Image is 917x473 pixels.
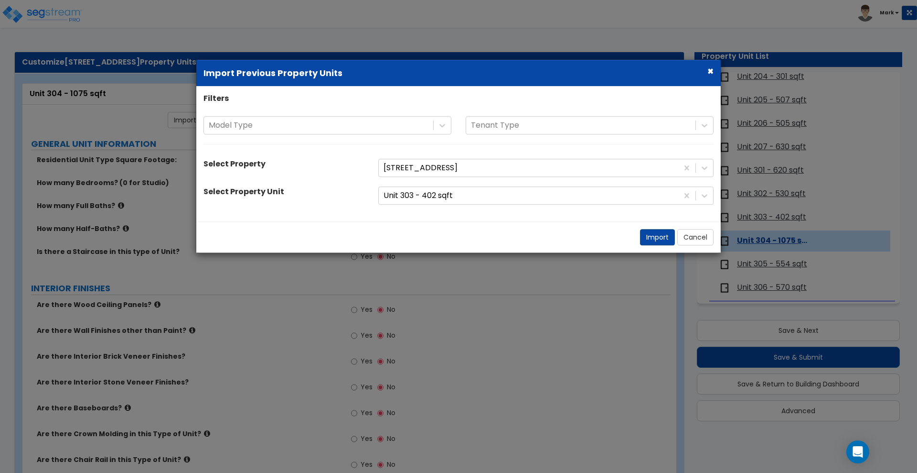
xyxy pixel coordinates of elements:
div: Open Intercom Messenger [846,440,869,463]
label: Filters [203,94,229,105]
label: Select Property [203,159,266,170]
button: Cancel [677,229,714,245]
button: Import [640,229,675,245]
button: × [707,66,714,76]
b: Import Previous Property Units [203,67,342,79]
label: Select Property Unit [203,187,284,198]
